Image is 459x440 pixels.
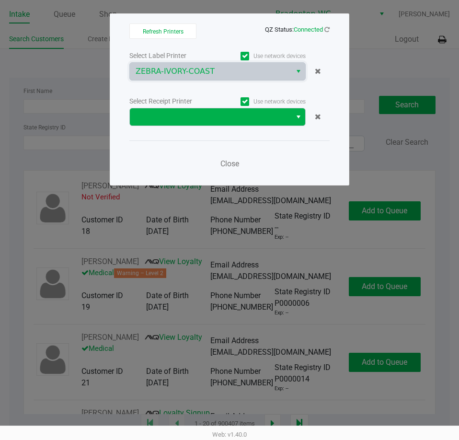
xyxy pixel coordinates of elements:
button: Select [291,108,305,126]
span: Refresh Printers [143,28,184,35]
label: Use network devices [218,52,306,60]
span: Connected [294,26,323,33]
button: Refresh Printers [129,23,196,39]
button: Close [215,154,244,174]
span: Close [220,159,239,168]
div: Select Receipt Printer [129,96,218,106]
label: Use network devices [218,97,306,106]
span: QZ Status: [265,26,330,33]
span: Web: v1.40.0 [212,431,247,438]
div: Select Label Printer [129,51,218,61]
span: ZEBRA-IVORY-COAST [136,66,286,77]
button: Select [291,63,305,80]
